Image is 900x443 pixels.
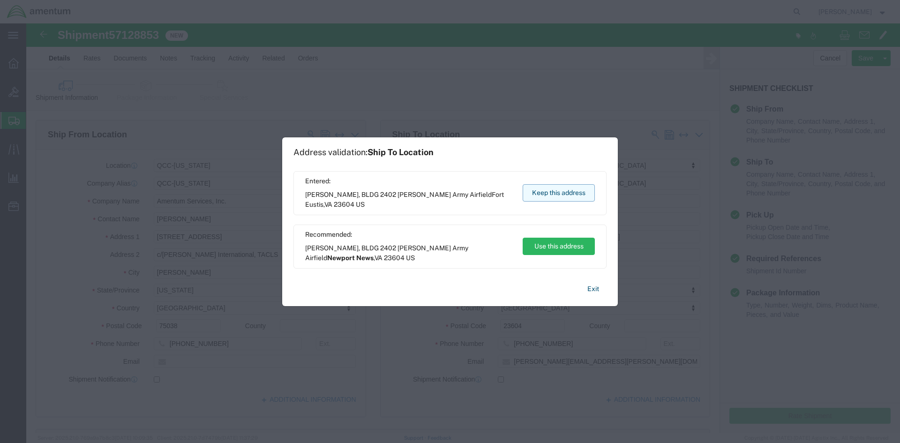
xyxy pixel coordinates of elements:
span: VA [324,201,332,208]
span: Fort Eustis [305,191,504,208]
button: Exit [580,281,607,297]
span: [PERSON_NAME], BLDG 2402 [PERSON_NAME] Army Airfield , [305,243,514,263]
h1: Address validation: [293,147,434,158]
span: Entered: [305,176,514,186]
span: US [356,201,365,208]
span: Newport News [327,254,374,262]
button: Use this address [523,238,595,255]
span: 23604 [384,254,405,262]
span: VA [375,254,382,262]
span: 23604 [334,201,354,208]
span: Recommended: [305,230,514,240]
span: US [406,254,415,262]
span: Ship To Location [367,147,434,157]
button: Keep this address [523,184,595,202]
span: [PERSON_NAME], BLDG 2402 [PERSON_NAME] Army Airfield , [305,190,514,210]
